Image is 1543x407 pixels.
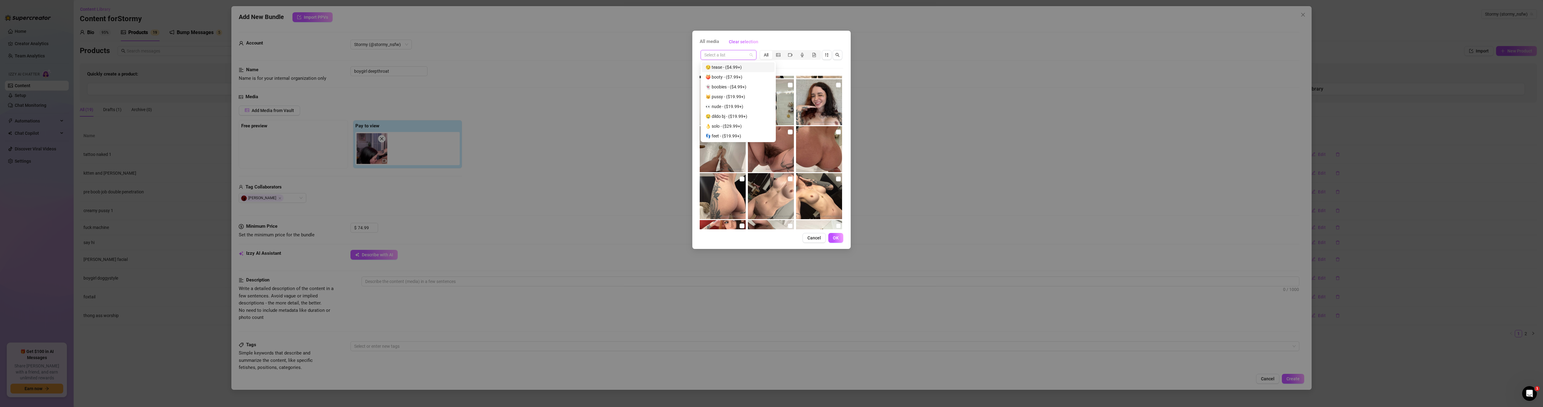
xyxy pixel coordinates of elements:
[702,131,775,141] div: 👣 feet - ($19.99+)
[706,83,771,90] div: 👻 boobies - ($4.99+)
[700,79,746,125] img: media
[788,53,792,57] span: video-camera
[802,233,826,243] button: Cancel
[706,74,771,80] div: 🍑 booty - ($7.99+)
[702,111,775,121] div: 🤤 dildo bj - ($19.99+)
[800,53,804,57] span: audio
[833,235,839,240] span: OK
[702,121,775,131] div: 👌 solo - ($29.99+)
[702,62,775,72] div: 😏 tease - ($4.99+)
[776,53,780,57] span: picture
[706,113,771,120] div: 🤤 dildo bj - ($19.99+)
[796,173,842,219] img: media
[729,39,758,44] span: Clear selection
[760,50,821,60] div: segmented control
[812,53,816,57] span: file-gif
[1522,386,1537,401] iframe: Intercom live chat
[807,235,821,240] span: Cancel
[748,220,794,266] img: media
[702,102,775,111] div: 👀 nude - ($19.99+)
[822,50,832,60] button: sort-descending
[796,79,842,125] img: media
[700,220,746,266] img: media
[706,123,771,130] div: 👌 solo - ($29.99+)
[835,53,840,57] span: search
[706,64,771,71] div: 😏 tease - ($4.99+)
[748,173,794,219] img: media
[702,72,775,82] div: 🍑 booty - ($7.99+)
[825,53,829,57] span: sort-descending
[700,126,746,172] img: media
[700,173,746,219] img: media
[724,37,763,47] button: Clear selection
[796,220,842,266] img: media
[828,233,843,243] button: OK
[796,126,842,172] img: media
[702,82,775,92] div: 👻 boobies - ($4.99+)
[748,126,794,172] img: media
[706,133,771,139] div: 👣 feet - ($19.99+)
[706,93,771,100] div: 😽 pussy - ($19.99+)
[702,92,775,102] div: 😽 pussy - ($19.99+)
[700,38,719,45] span: All media
[760,51,772,59] div: All
[1535,386,1540,391] span: 1
[706,103,771,110] div: 👀 nude - ($19.99+)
